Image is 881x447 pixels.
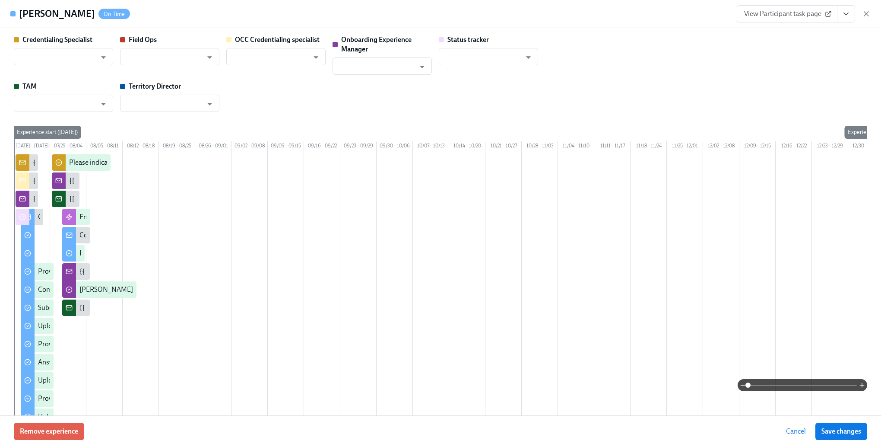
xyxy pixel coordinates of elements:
[631,141,667,153] div: 11/18 – 11/24
[33,194,237,204] div: {{ participant.fullName }} has been enrolled in the Dado Pre-boarding
[340,141,377,153] div: 09/23 – 09/29
[413,141,449,153] div: 10/07 – 10/13
[744,10,830,18] span: View Participant task page
[38,303,148,313] div: Submit your resume for credentialing
[38,212,158,222] div: Getting started at [GEOGRAPHIC_DATA]
[20,427,78,436] span: Remove experience
[522,51,535,64] button: Open
[594,141,631,153] div: 11/11 – 11/17
[415,60,429,73] button: Open
[79,303,238,313] div: {{ participant.fullName }} was approved by committee
[737,5,837,22] a: View Participant task page
[449,141,485,153] div: 10/14 – 10/20
[86,141,123,153] div: 08/05 – 08/11
[235,35,320,44] strong: OCC Credentialing specialist
[780,423,812,440] button: Cancel
[69,176,212,185] div: {{ participant.fullName }} is ready for committee.
[38,339,197,349] div: Provide a copy of your residency completion certificate
[79,212,171,222] div: Enroll in OCC licensing process
[776,141,812,153] div: 12/16 – 12/22
[69,158,279,167] div: Please indicate if {{ participant.fullName }} was approved by Committee
[129,35,157,44] strong: Field Ops
[203,97,216,111] button: Open
[22,82,37,90] strong: TAM
[79,230,175,240] div: Congrats! You've been approved
[22,35,92,44] strong: Credentialing Specialist
[522,141,558,153] div: 10/28 – 11/03
[14,423,84,440] button: Remove experience
[38,321,167,331] div: Upload a PDF of your dental school diploma
[14,141,50,153] div: [DATE] – [DATE]
[79,285,271,294] div: [PERSON_NAME] {{ participant.fullName }} as 'hired' in Workday
[485,141,522,153] div: 10/21 – 10/27
[79,267,238,276] div: {{ participant.fullName }} was approved by committee
[98,11,130,17] span: On Time
[203,51,216,64] button: Open
[812,141,848,153] div: 12/23 – 12/29
[786,427,806,436] span: Cancel
[159,141,195,153] div: 08/19 – 08/25
[38,358,173,367] div: Answer the credentialing disclosure questions
[231,141,268,153] div: 09/02 – 09/08
[38,267,194,276] div: Provide key information for the credentialing process
[703,141,739,153] div: 12/02 – 12/08
[38,394,201,403] div: Provide your National Provider Identifier Number (NPI)
[195,141,231,153] div: 08/26 – 09/01
[558,141,594,153] div: 11/04 – 11/10
[304,141,340,153] div: 09/16 – 09/22
[79,249,155,258] div: Preferred Name for Email
[50,141,86,153] div: 07/29 – 08/04
[821,427,861,436] span: Save changes
[268,141,304,153] div: 09/09 – 09/15
[69,194,212,204] div: {{ participant.fullName }} is ready for committee.
[13,126,81,139] div: Experience start ([DATE])
[667,141,703,153] div: 11/25 – 12/01
[97,51,110,64] button: Open
[377,141,413,153] div: 09/30 – 10/06
[309,51,323,64] button: Open
[739,141,776,153] div: 12/09 – 12/15
[123,141,159,153] div: 08/12 – 08/18
[341,35,412,53] strong: Onboarding Experience Manager
[815,423,867,440] button: Save changes
[19,7,95,20] h4: [PERSON_NAME]
[837,5,855,22] button: View task page
[38,285,243,294] div: Complete the malpractice insurance information and application form
[33,158,237,167] div: {{ participant.fullName }} has been enrolled in the Dado Pre-boarding
[447,35,489,44] strong: Status tracker
[38,412,211,421] div: Upload your federal Controlled Substance Certificate (DEA)
[129,82,181,90] strong: Territory Director
[97,97,110,111] button: Open
[33,176,258,185] div: {{ participant.fullName }} has been enrolled in the state credentialing process
[38,376,122,385] div: Upload your dental licensure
